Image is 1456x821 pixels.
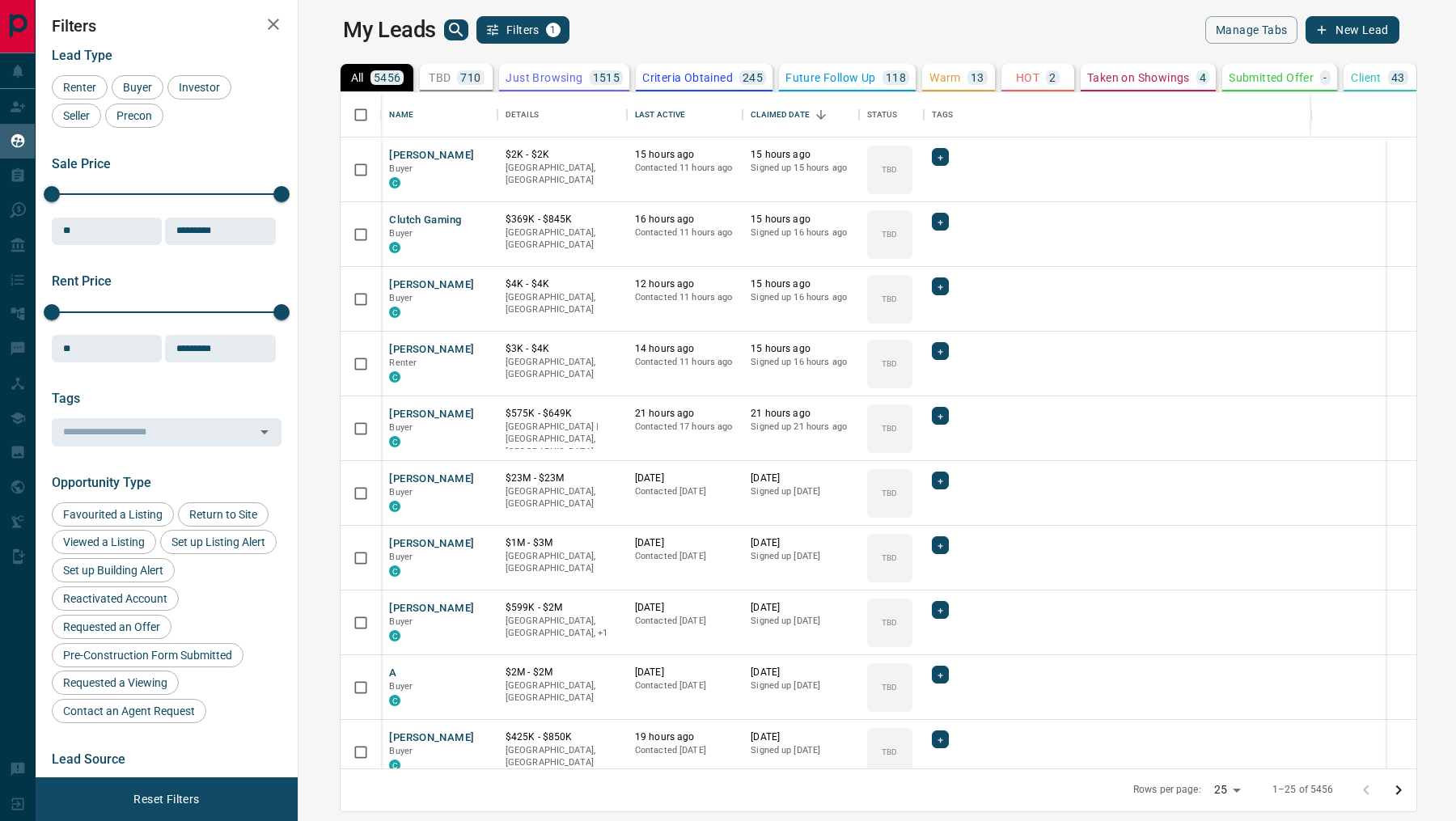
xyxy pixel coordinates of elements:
[52,615,171,639] div: Requested an Offer
[506,291,619,316] p: [GEOGRAPHIC_DATA], [GEOGRAPHIC_DATA]
[389,242,400,253] div: condos.ca
[882,746,897,758] p: TBD
[929,72,961,83] p: Warm
[389,422,413,433] span: Buyer
[52,391,80,406] span: Tags
[627,92,743,138] div: Last Active
[751,679,850,692] p: Signed up [DATE]
[1323,72,1327,83] p: -
[924,92,1388,138] div: Tags
[389,666,396,681] button: A
[160,530,277,554] div: Set up Listing Alert
[882,293,897,305] p: TBD
[497,92,627,138] div: Details
[751,407,850,421] p: 21 hours ago
[389,760,400,771] div: condos.ca
[506,421,619,459] p: [GEOGRAPHIC_DATA] | [GEOGRAPHIC_DATA], [GEOGRAPHIC_DATA]
[932,730,949,748] div: +
[389,293,413,303] span: Buyer
[173,81,226,94] span: Investor
[882,358,897,370] p: TBD
[506,407,619,421] p: $575K - $649K
[506,72,582,83] p: Just Browsing
[751,342,850,356] p: 15 hours ago
[57,705,201,717] span: Contact an Agent Request
[635,356,734,369] p: Contacted 11 hours ago
[184,508,263,521] span: Return to Site
[112,75,163,99] div: Buyer
[389,148,474,163] button: [PERSON_NAME]
[52,104,101,128] div: Seller
[52,586,179,611] div: Reactivated Account
[932,407,949,425] div: +
[751,730,850,744] p: [DATE]
[1382,774,1415,806] button: Go to next page
[506,615,619,640] p: Toronto
[57,620,166,633] span: Requested an Offer
[506,226,619,252] p: [GEOGRAPHIC_DATA], [GEOGRAPHIC_DATA]
[751,421,850,434] p: Signed up 21 hours ago
[1133,783,1201,797] p: Rows per page:
[389,228,413,239] span: Buyer
[506,550,619,575] p: [GEOGRAPHIC_DATA], [GEOGRAPHIC_DATA]
[635,679,734,692] p: Contacted [DATE]
[389,277,474,293] button: [PERSON_NAME]
[52,16,281,36] h2: Filters
[938,667,943,683] span: +
[635,291,734,304] p: Contacted 11 hours ago
[57,535,150,548] span: Viewed a Listing
[635,213,734,226] p: 16 hours ago
[635,92,685,138] div: Last Active
[52,75,108,99] div: Renter
[506,744,619,769] p: [GEOGRAPHIC_DATA], [GEOGRAPHIC_DATA]
[389,695,400,706] div: condos.ca
[1391,72,1405,83] p: 43
[751,277,850,291] p: 15 hours ago
[52,502,174,527] div: Favourited a Listing
[867,92,898,138] div: Status
[859,92,924,138] div: Status
[751,213,850,226] p: 15 hours ago
[593,72,620,83] p: 1515
[1049,72,1056,83] p: 2
[167,75,231,99] div: Investor
[751,92,810,138] div: Claimed Date
[506,213,619,226] p: $369K - $845K
[932,472,949,489] div: +
[444,19,468,40] button: search button
[971,72,984,83] p: 13
[52,643,243,667] div: Pre-Construction Form Submitted
[429,72,451,83] p: TBD
[743,92,858,138] div: Claimed Date
[938,278,943,294] span: +
[389,630,400,641] div: condos.ca
[932,92,954,138] div: Tags
[938,343,943,359] span: +
[111,109,158,122] span: Precon
[389,565,400,577] div: condos.ca
[389,177,400,188] div: condos.ca
[1205,16,1297,44] button: Manage Tabs
[506,666,619,679] p: $2M - $2M
[882,422,897,434] p: TBD
[52,751,125,767] span: Lead Source
[743,72,763,83] p: 245
[506,92,539,138] div: Details
[506,342,619,356] p: $3K - $4K
[1200,72,1206,83] p: 4
[785,72,875,83] p: Future Follow Up
[635,148,734,162] p: 15 hours ago
[506,536,619,550] p: $1M - $3M
[506,485,619,510] p: [GEOGRAPHIC_DATA], [GEOGRAPHIC_DATA]
[751,291,850,304] p: Signed up 16 hours ago
[751,356,850,369] p: Signed up 16 hours ago
[389,552,413,562] span: Buyer
[932,148,949,166] div: +
[635,536,734,550] p: [DATE]
[635,472,734,485] p: [DATE]
[389,163,413,174] span: Buyer
[751,615,850,628] p: Signed up [DATE]
[932,277,949,295] div: +
[389,616,413,627] span: Buyer
[635,666,734,679] p: [DATE]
